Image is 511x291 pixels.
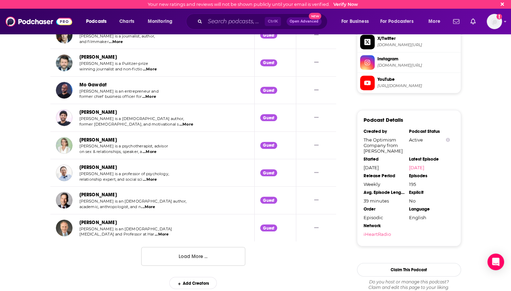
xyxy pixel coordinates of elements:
span: Charts [119,17,134,26]
div: Guest [260,114,277,121]
img: Ty Tashiro [56,164,73,181]
span: ...More [141,204,155,210]
a: [PERSON_NAME] [79,220,117,225]
button: Show More Button [312,169,321,177]
div: English [409,215,450,220]
h3: Podcast Details [364,117,403,123]
div: Podcast Status [409,129,450,134]
div: Guest [260,87,277,94]
button: open menu [81,16,116,27]
button: Show More Button [312,224,321,231]
span: Open Advanced [290,20,318,23]
div: Avg. Episode Length [364,190,404,195]
a: [PERSON_NAME] [79,54,117,60]
span: Instagram [377,56,458,62]
a: Verify Now [333,2,358,7]
a: [PERSON_NAME] [79,137,117,143]
span: on sex & relationships, speaker, a [79,149,142,154]
a: YouTube[URL][DOMAIN_NAME] [360,76,458,90]
a: Charts [115,16,138,27]
span: former [DEMOGRAPHIC_DATA], and motivational s [79,122,179,127]
input: Search podcasts, credits, & more... [205,16,265,27]
a: Jay Shetty [56,109,73,126]
svg: Email not verified [496,14,502,19]
div: Your new ratings and reviews will not be shown publicly until your email is verified. [148,2,358,7]
span: ...More [142,94,156,100]
img: Sebastian Junger [56,27,73,43]
span: academic, anthropologist, and n [79,204,141,209]
div: Order [364,206,404,212]
span: X/Twitter [377,35,458,42]
a: Show notifications dropdown [450,16,462,27]
span: winning journalist and non-fictio [79,67,143,71]
img: Charles Duhigg [56,54,73,71]
span: New [309,13,321,19]
a: Mo Gawdat [79,82,107,88]
div: Network [364,223,404,229]
span: [PERSON_NAME] is a [DEMOGRAPHIC_DATA] author, [79,116,184,121]
div: Release Period [364,173,404,179]
span: ...More [155,232,169,237]
button: Show More Button [312,32,321,39]
div: Add Creators [169,277,217,289]
span: More [428,17,440,26]
button: Load More ... [141,247,245,266]
div: Weekly [364,181,404,187]
span: twitter.com/simonsinek [377,42,458,48]
img: Mo Gawdat [56,82,73,99]
img: Robert Waldinger [56,220,73,236]
button: Show Info [446,137,450,143]
button: Show More Button [312,197,321,204]
a: iHeartRadio [364,231,404,237]
span: ...More [143,67,157,72]
div: Explicit [409,190,450,195]
span: [PERSON_NAME] is a journalist, author, [79,34,155,38]
span: For Business [341,17,369,26]
span: https://www.youtube.com/@SimonSinek [377,83,458,88]
span: [MEDICAL_DATA] and Professor at Har [79,232,154,237]
span: Monitoring [148,17,172,26]
div: Episodes [409,173,450,179]
span: relationship expert, and social sci [79,177,143,182]
a: [DATE] [409,165,450,170]
span: [PERSON_NAME] is a psychotherapist, advisor [79,144,168,148]
button: open menu [337,16,377,27]
span: [PERSON_NAME] is an entrepreneur and [79,89,159,94]
div: Active [409,137,450,143]
div: Guest [260,169,277,176]
span: Do you host or manage this podcast? [357,279,461,285]
a: [PERSON_NAME] [79,164,117,170]
span: Podcasts [86,17,107,26]
a: Show notifications dropdown [468,16,478,27]
button: Show More Button [312,59,321,66]
div: Guest [260,59,277,66]
div: Guest [260,197,277,204]
span: YouTube [377,76,458,83]
span: ...More [109,39,123,45]
button: open menu [143,16,181,27]
img: Podchaser - Follow, Share and Rate Podcasts [6,15,72,28]
div: 195 [409,181,450,187]
span: ...More [179,122,193,127]
button: Show profile menu [487,14,502,29]
button: Show More Button [312,142,321,149]
span: ...More [143,149,156,155]
div: [DATE] [364,165,404,170]
a: Esther Perel [56,137,73,154]
div: Created by [364,129,404,134]
div: No [409,198,450,204]
span: instagram.com/simonsinek [377,63,458,68]
span: Logged in as kimmiveritas [487,14,502,29]
img: William Ury [56,192,73,208]
div: 39 minutes [364,198,404,204]
span: ...More [143,177,157,182]
button: Show More Button [312,87,321,94]
a: X/Twitter[DOMAIN_NAME][URL] [360,35,458,49]
a: [PERSON_NAME] [79,192,117,198]
div: Guest [260,142,277,149]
